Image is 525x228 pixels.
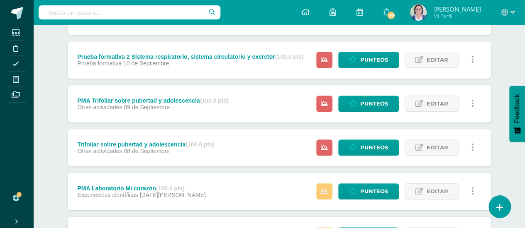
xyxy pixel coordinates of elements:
[77,185,205,192] div: PMA Laboratorio Mi corazón
[39,5,220,19] input: Busca un usuario...
[360,140,388,155] span: Punteos
[433,12,481,19] span: Mi Perfil
[338,96,399,112] a: Punteos
[513,94,521,123] span: Feedback
[360,52,388,67] span: Punteos
[77,141,214,148] div: Trifoliar sobre pubertad y adolescencia
[140,192,206,198] span: [DATE][PERSON_NAME]
[156,185,185,192] strong: (100.0 pts)
[124,104,170,110] span: 09 de Septiembre
[433,5,481,13] span: [PERSON_NAME]
[427,184,448,199] span: Editar
[427,140,448,155] span: Editar
[509,86,525,142] button: Feedback - Mostrar encuesta
[410,4,427,21] img: cb6240ca9060cd5322fbe56422423029.png
[123,60,169,67] span: 10 de Septiembre
[338,183,399,199] a: Punteos
[186,141,214,148] strong: (100.0 pts)
[275,53,304,60] strong: (100.0 pts)
[427,52,448,67] span: Editar
[338,139,399,156] a: Punteos
[77,60,122,67] span: Prueba formativa
[124,148,170,154] span: 08 de Septiembre
[77,53,303,60] div: Prueba formativa 2 Sistema respiratorio, sistema circulatorio y excretor
[360,96,388,111] span: Punteos
[77,148,122,154] span: Otras actividades
[386,11,396,20] span: 39
[427,96,448,111] span: Editar
[77,192,138,198] span: Experiencias científicas
[200,97,229,104] strong: (100.0 pts)
[77,104,122,110] span: Otras actividades
[338,52,399,68] a: Punteos
[77,97,228,104] div: PMA Trifoliar sobre pubertad y adolescencia
[360,184,388,199] span: Punteos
